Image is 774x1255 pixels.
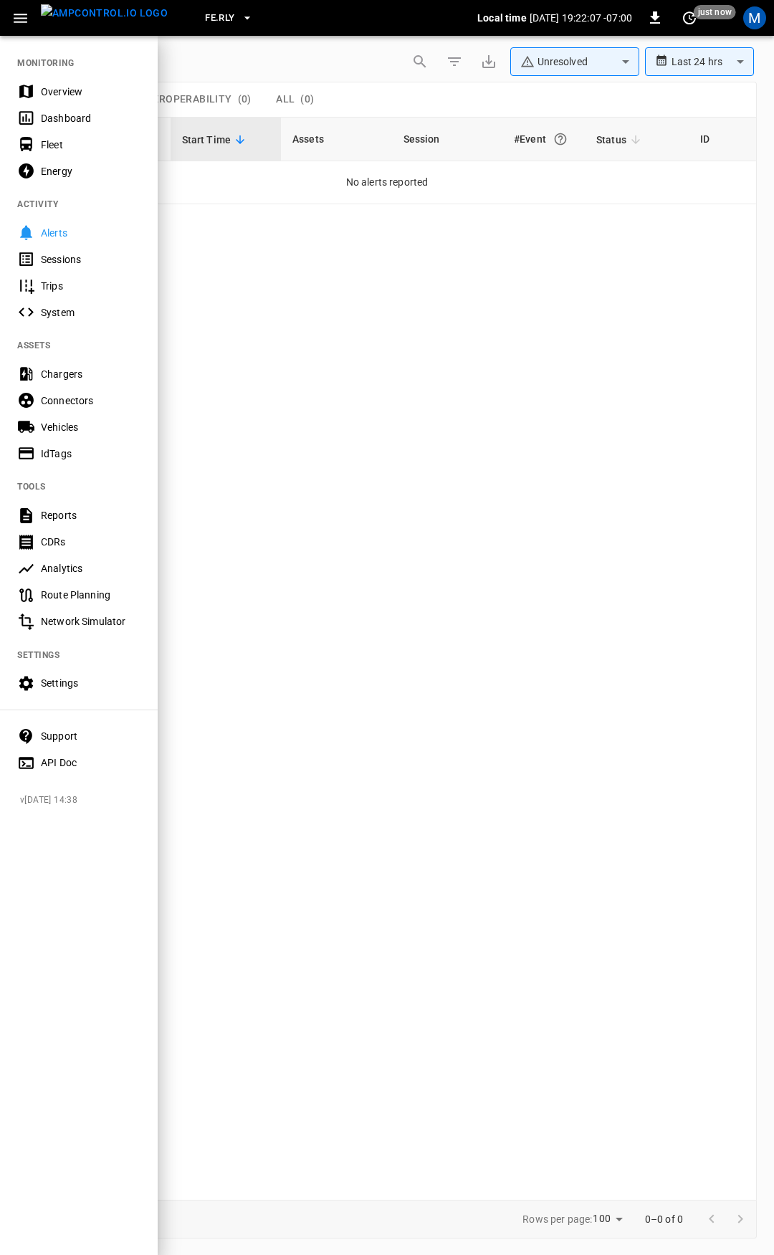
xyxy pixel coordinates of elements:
[20,793,146,808] span: v [DATE] 14:38
[41,755,140,770] div: API Doc
[743,6,766,29] div: profile-icon
[41,111,140,125] div: Dashboard
[41,535,140,549] div: CDRs
[41,164,140,178] div: Energy
[205,10,234,27] span: FE.RLY
[41,305,140,320] div: System
[678,6,701,29] button: set refresh interval
[41,729,140,743] div: Support
[41,420,140,434] div: Vehicles
[41,447,140,461] div: IdTags
[41,393,140,408] div: Connectors
[694,5,736,19] span: just now
[41,226,140,240] div: Alerts
[41,252,140,267] div: Sessions
[41,138,140,152] div: Fleet
[41,279,140,293] div: Trips
[530,11,632,25] p: [DATE] 19:22:07 -07:00
[41,676,140,690] div: Settings
[41,588,140,602] div: Route Planning
[41,508,140,522] div: Reports
[41,561,140,576] div: Analytics
[477,11,527,25] p: Local time
[41,367,140,381] div: Chargers
[41,614,140,629] div: Network Simulator
[41,85,140,99] div: Overview
[41,4,168,22] img: ampcontrol.io logo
